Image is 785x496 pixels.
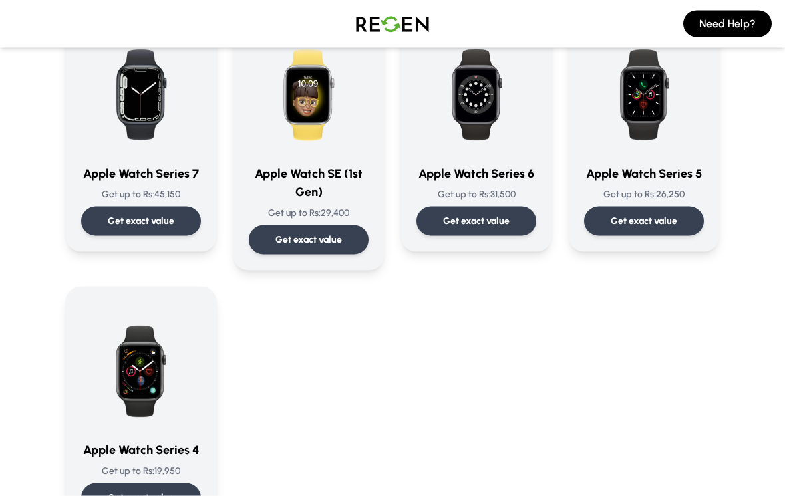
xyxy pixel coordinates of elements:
[81,303,201,430] img: Apple Watch Series 4 (2018)
[416,164,536,183] h3: Apple Watch Series 6
[584,188,704,201] p: Get up to Rs: 26,250
[683,11,772,37] button: Need Help?
[416,26,536,154] img: Apple Watch Series 6 (2020)
[81,164,201,183] h3: Apple Watch Series 7
[443,215,510,228] p: Get exact value
[416,188,536,201] p: Get up to Rs: 31,500
[81,188,201,201] p: Get up to Rs: 45,150
[81,465,201,478] p: Get up to Rs: 19,950
[108,215,174,228] p: Get exact value
[249,207,369,220] p: Get up to Rs: 29,400
[249,26,369,154] img: Apple Watch SE (1st Generation) (2020)
[81,26,201,154] img: Apple Watch Series 7 (2021)
[584,26,704,154] img: Apple Watch Series 5 (2019)
[81,441,201,459] h3: Apple Watch Series 4
[584,164,704,183] h3: Apple Watch Series 5
[249,164,369,201] h3: Apple Watch SE (1st Gen)
[346,5,439,43] img: Logo
[275,233,342,247] p: Get exact value
[611,215,677,228] p: Get exact value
